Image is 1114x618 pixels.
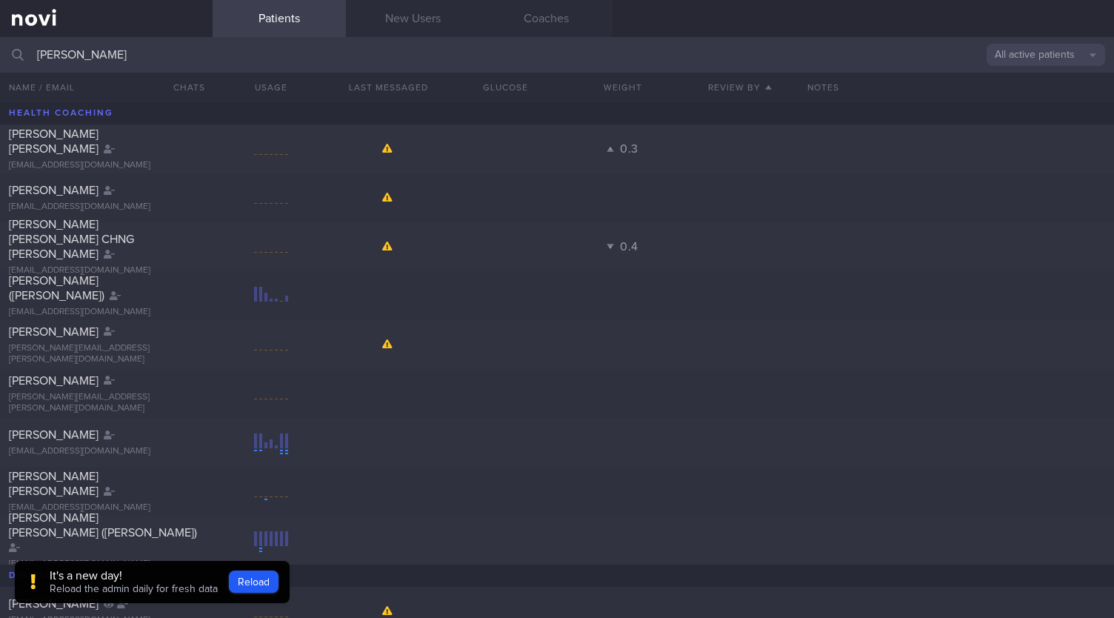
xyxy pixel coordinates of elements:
[9,160,204,171] div: [EMAIL_ADDRESS][DOMAIN_NAME]
[564,73,681,102] button: Weight
[9,429,99,441] span: [PERSON_NAME]
[229,571,278,593] button: Reload
[9,446,204,457] div: [EMAIL_ADDRESS][DOMAIN_NAME]
[9,392,204,414] div: [PERSON_NAME][EMAIL_ADDRESS][PERSON_NAME][DOMAIN_NAME]
[9,128,99,155] span: [PERSON_NAME] [PERSON_NAME]
[798,73,1114,102] div: Notes
[330,73,447,102] button: Last Messaged
[9,375,99,387] span: [PERSON_NAME]
[9,512,197,539] span: [PERSON_NAME] [PERSON_NAME] ([PERSON_NAME])
[9,598,99,610] span: [PERSON_NAME]
[9,502,204,514] div: [EMAIL_ADDRESS][DOMAIN_NAME]
[681,73,798,102] button: Review By
[9,275,104,302] span: [PERSON_NAME] ([PERSON_NAME])
[620,241,638,253] span: 0.4
[9,343,204,365] div: [PERSON_NAME][EMAIL_ADDRESS][PERSON_NAME][DOMAIN_NAME]
[9,326,99,338] span: [PERSON_NAME]
[50,584,218,594] span: Reload the admin daily for fresh data
[447,73,564,102] button: Glucose
[9,265,204,276] div: [EMAIL_ADDRESS][DOMAIN_NAME]
[987,44,1105,66] button: All active patients
[9,559,204,570] div: [EMAIL_ADDRESS][DOMAIN_NAME]
[9,307,204,318] div: [EMAIL_ADDRESS][DOMAIN_NAME]
[9,185,99,196] span: [PERSON_NAME]
[213,73,330,102] div: Usage
[153,73,213,102] button: Chats
[50,568,218,583] div: It's a new day!
[9,202,204,213] div: [EMAIL_ADDRESS][DOMAIN_NAME]
[9,219,134,260] span: [PERSON_NAME] [PERSON_NAME] CHNG [PERSON_NAME]
[620,143,638,155] span: 0.3
[9,471,99,497] span: [PERSON_NAME] [PERSON_NAME]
